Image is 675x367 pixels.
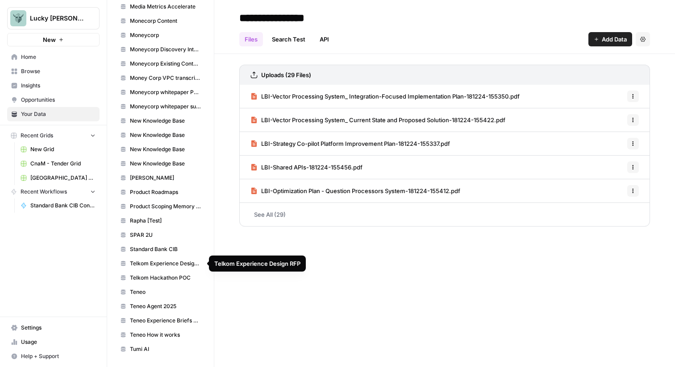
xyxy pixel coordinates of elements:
[130,288,201,296] span: Teneo
[250,179,460,202] a: LBI-Optimization Plan - Question Processors System-181224-155412.pdf
[116,285,205,299] a: Teneo
[116,256,205,271] a: Telkom Experience Design RFP
[116,85,205,99] a: Moneycorp whitepaper Payroll
[30,145,96,153] span: New Grid
[130,245,201,253] span: Standard Bank CIB
[7,78,100,93] a: Insights
[7,7,100,29] button: Workspace: Lucky Beard
[130,202,201,210] span: Product Scoping Memory Store
[130,117,201,125] span: New Knowledge Base
[21,96,96,104] span: Opportunities
[116,242,205,256] a: Standard Bank CIB
[43,35,56,44] span: New
[17,142,100,157] a: New Grid
[116,299,205,313] a: Teneo Agent 2025
[17,171,100,185] a: [GEOGRAPHIC_DATA] Tender - Stories
[7,185,100,198] button: Recent Workflows
[116,185,205,199] a: Product Roadmaps
[7,107,100,121] a: Your Data
[130,17,201,25] span: Monecorp Content
[116,57,205,71] a: Moneycorp Existing Content
[21,82,96,90] span: Insights
[239,203,650,226] a: See All (29)
[7,321,100,335] a: Settings
[7,33,100,46] button: New
[130,45,201,54] span: Moneycorp Discovery Interviews
[30,160,96,168] span: CnaM - Tender Grid
[250,108,505,132] a: LBI-Vector Processing System_ Current State and Proposed Solution-181224-155422.pdf
[116,342,205,356] a: Tumi AI
[116,114,205,128] a: New Knowledge Base
[130,31,201,39] span: Moneycorp
[267,32,311,46] a: Search Test
[261,115,505,124] span: LBI-Vector Processing System_ Current State and Proposed Solution-181224-155422.pdf
[7,64,100,78] a: Browse
[116,214,205,228] a: Rapha [Test]
[130,60,201,68] span: Moneycorp Existing Content
[116,14,205,28] a: Monecorp Content
[250,132,450,155] a: LBI-Strategy Co-pilot Platform Improvement Plan-181224-155337.pdf
[21,338,96,346] span: Usage
[130,131,201,139] span: New Knowledge Base
[261,92,520,101] span: LBI-Vector Processing System_ Integration-Focused Implementation Plan-181224-155350.pdf
[130,188,201,196] span: Product Roadmaps
[21,188,67,196] span: Recent Workflows
[7,335,100,349] a: Usage
[130,74,201,82] span: Money Corp VPC transcripts
[602,35,627,44] span: Add Data
[250,156,362,179] a: LBI-Shared APIs-181224-155456.pdf
[116,271,205,285] a: Telkom Hackathon POC
[7,50,100,64] a: Home
[239,32,263,46] a: Files
[116,71,205,85] a: Money Corp VPC transcripts
[7,129,100,142] button: Recent Grids
[116,313,205,328] a: Teneo Experience Briefs 2025
[130,174,201,182] span: [PERSON_NAME]
[130,145,201,153] span: New Knowledge Base
[130,3,201,11] span: Media Metrics Accelerate
[21,352,96,360] span: Help + Support
[21,324,96,332] span: Settings
[261,186,460,195] span: LBI-Optimization Plan - Question Processors System-181224-155412.pdf
[116,99,205,114] a: Moneycorp whitepaper supply chain
[116,157,205,171] a: New Knowledge Base
[130,302,201,310] span: Teneo Agent 2025
[10,10,26,26] img: Lucky Beard Logo
[7,93,100,107] a: Opportunities
[130,331,201,339] span: Teneo How it works
[30,174,96,182] span: [GEOGRAPHIC_DATA] Tender - Stories
[588,32,632,46] button: Add Data
[130,88,201,96] span: Moneycorp whitepaper Payroll
[116,199,205,214] a: Product Scoping Memory Store
[21,53,96,61] span: Home
[116,171,205,185] a: [PERSON_NAME]
[130,217,201,225] span: Rapha [Test]
[250,65,311,85] a: Uploads (29 Files)
[30,14,84,23] span: Lucky [PERSON_NAME]
[130,160,201,168] span: New Knowledge Base
[250,85,520,108] a: LBI-Vector Processing System_ Integration-Focused Implementation Plan-181224-155350.pdf
[261,139,450,148] span: LBI-Strategy Co-pilot Platform Improvement Plan-181224-155337.pdf
[116,328,205,342] a: Teneo How it works
[116,142,205,157] a: New Knowledge Base
[130,103,201,111] span: Moneycorp whitepaper supply chain
[130,345,201,353] span: Tumi AI
[21,132,53,140] span: Recent Grids
[314,32,334,46] a: API
[21,110,96,118] span: Your Data
[21,67,96,75] span: Browse
[116,128,205,142] a: New Knowledge Base
[130,274,201,282] span: Telkom Hackathon POC
[130,260,201,268] span: Telkom Experience Design RFP
[116,28,205,42] a: Moneycorp
[17,157,100,171] a: CnaM - Tender Grid
[130,231,201,239] span: SPAR 2U
[130,317,201,325] span: Teneo Experience Briefs 2025
[17,198,100,213] a: Standard Bank CIB Connected Experiences
[30,202,96,210] span: Standard Bank CIB Connected Experiences
[261,163,362,172] span: LBI-Shared APIs-181224-155456.pdf
[7,349,100,363] button: Help + Support
[261,70,311,79] h3: Uploads (29 Files)
[116,42,205,57] a: Moneycorp Discovery Interviews
[116,228,205,242] a: SPAR 2U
